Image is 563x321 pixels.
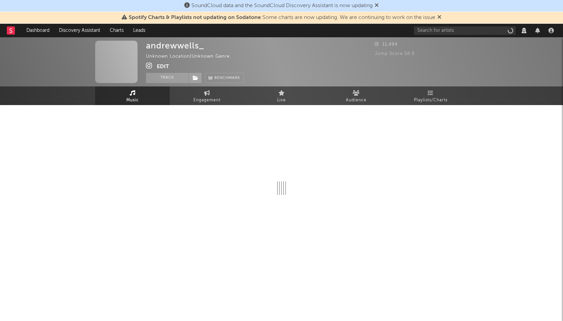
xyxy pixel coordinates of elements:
[54,24,105,37] a: Discovery Assistant
[319,86,393,105] a: Audience
[146,73,188,83] button: Track
[375,3,379,8] span: Dismiss
[95,86,170,105] a: Music
[157,62,169,71] button: Edit
[146,53,237,61] div: Unknown Location | Unknown Genre
[170,86,244,105] a: Engagement
[414,96,447,104] span: Playlists/Charts
[105,24,128,37] a: Charts
[375,42,398,47] span: 11,494
[414,26,516,35] input: Search for artists
[244,86,319,105] a: Live
[277,96,286,104] span: Live
[193,96,221,104] span: Engagement
[146,41,204,51] div: andrewwells_
[129,15,261,20] span: Spotify Charts & Playlists not updating on Sodatone
[191,3,373,8] span: SoundCloud data and the SoundCloud Discovery Assistant is now updating
[375,52,415,56] span: Jump Score: 58.9
[128,24,150,37] a: Leads
[393,86,468,105] a: Playlists/Charts
[346,96,367,104] span: Audience
[22,24,54,37] a: Dashboard
[437,15,441,20] span: Dismiss
[214,74,240,82] span: Benchmark
[129,15,435,20] span: : Some charts are now updating. We are continuing to work on the issue
[205,73,244,83] a: Benchmark
[126,96,139,104] span: Music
